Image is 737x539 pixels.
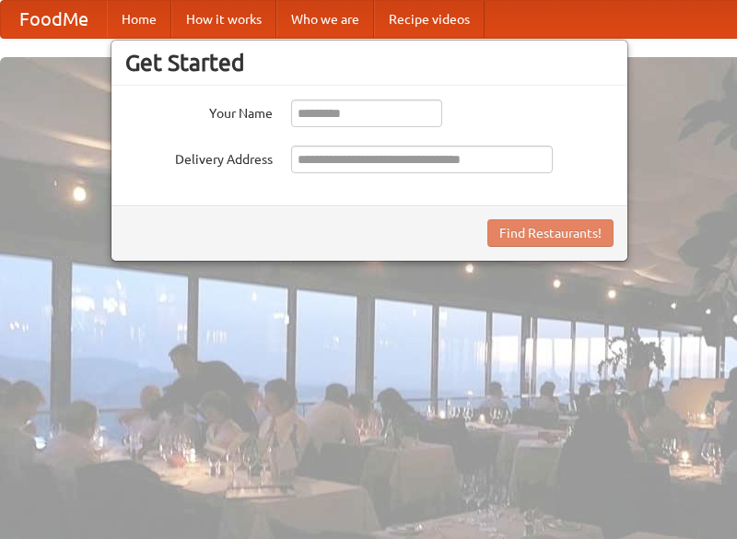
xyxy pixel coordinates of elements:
h3: Get Started [125,49,614,76]
a: FoodMe [1,1,107,38]
a: Home [107,1,171,38]
button: Find Restaurants! [487,219,614,247]
label: Your Name [125,100,273,123]
a: How it works [171,1,276,38]
a: Recipe videos [374,1,485,38]
label: Delivery Address [125,146,273,169]
a: Who we are [276,1,374,38]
